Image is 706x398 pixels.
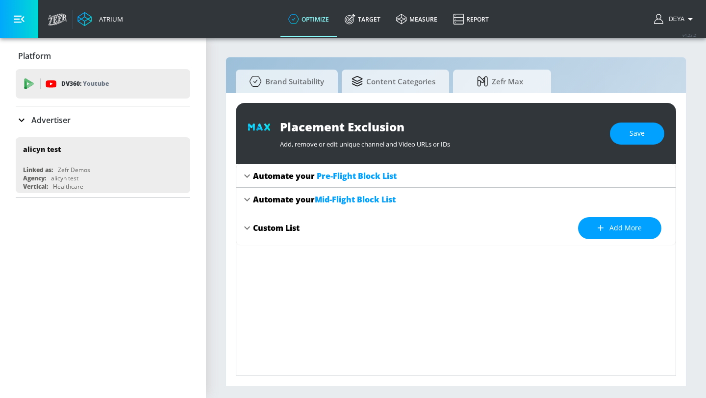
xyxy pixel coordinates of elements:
span: Save [630,127,645,140]
a: Atrium [77,12,123,26]
div: Automate your [253,194,396,205]
div: alicyn test [23,145,61,154]
p: Advertiser [31,115,71,125]
div: Agency: [23,174,46,182]
div: Custom List [253,223,300,233]
span: Zefr Max [463,70,537,93]
span: login as: deya.mansell@zefr.com [665,16,684,23]
div: Linked as: [23,166,53,174]
a: Target [337,1,388,37]
div: alicyn test [51,174,78,182]
span: Brand Suitability [246,70,324,93]
span: Add more [598,222,642,234]
div: DV360: Youtube [16,69,190,99]
div: Platform [16,42,190,70]
button: Add more [578,217,661,239]
div: Automate yourMid-Flight Block List [236,188,676,211]
p: DV360: [61,78,109,89]
div: Advertiser [16,106,190,134]
div: Automate your Pre-Flight Block List [236,164,676,188]
div: alicyn testLinked as:Zefr DemosAgency:alicyn testVertical:Healthcare [16,137,190,193]
span: Mid-Flight Block List [315,194,396,205]
div: Zefr Demos [58,166,90,174]
div: Automate your [253,171,397,181]
a: optimize [280,1,337,37]
div: Add, remove or edit unique channel and Video URLs or IDs [280,135,600,149]
button: Save [610,123,664,145]
span: Content Categories [352,70,435,93]
p: Youtube [83,78,109,89]
a: measure [388,1,445,37]
p: Platform [18,50,51,61]
div: Vertical: [23,182,48,191]
a: Report [445,1,497,37]
button: Deya [654,13,696,25]
div: Placement Exclusion [280,119,600,135]
span: Pre-Flight Block List [317,171,397,181]
div: Atrium [95,15,123,24]
div: Healthcare [53,182,83,191]
div: Custom ListAdd more [236,211,676,245]
span: v 4.22.2 [682,32,696,38]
